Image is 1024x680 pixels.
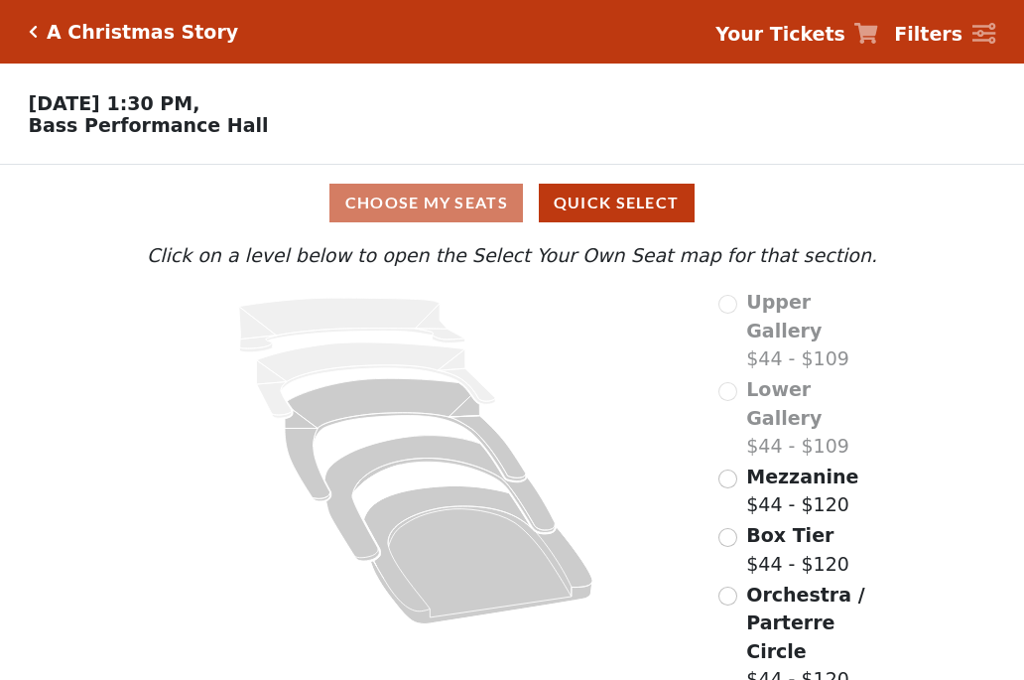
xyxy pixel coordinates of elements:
button: Quick Select [539,184,695,222]
strong: Filters [894,23,962,45]
a: Your Tickets [715,20,878,49]
span: Orchestra / Parterre Circle [746,584,864,662]
a: Filters [894,20,995,49]
span: Lower Gallery [746,378,822,429]
span: Mezzanine [746,466,858,487]
path: Upper Gallery - Seats Available: 0 [239,298,465,352]
h5: A Christmas Story [47,21,238,44]
a: Click here to go back to filters [29,25,38,39]
label: $44 - $120 [746,521,849,578]
label: $44 - $120 [746,463,858,519]
path: Lower Gallery - Seats Available: 0 [257,342,496,418]
span: Box Tier [746,524,833,546]
span: Upper Gallery [746,291,822,341]
label: $44 - $109 [746,288,882,373]
p: Click on a level below to open the Select Your Own Seat map for that section. [142,241,882,270]
label: $44 - $109 [746,375,882,461]
strong: Your Tickets [715,23,845,45]
path: Orchestra / Parterre Circle - Seats Available: 120 [364,486,593,624]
